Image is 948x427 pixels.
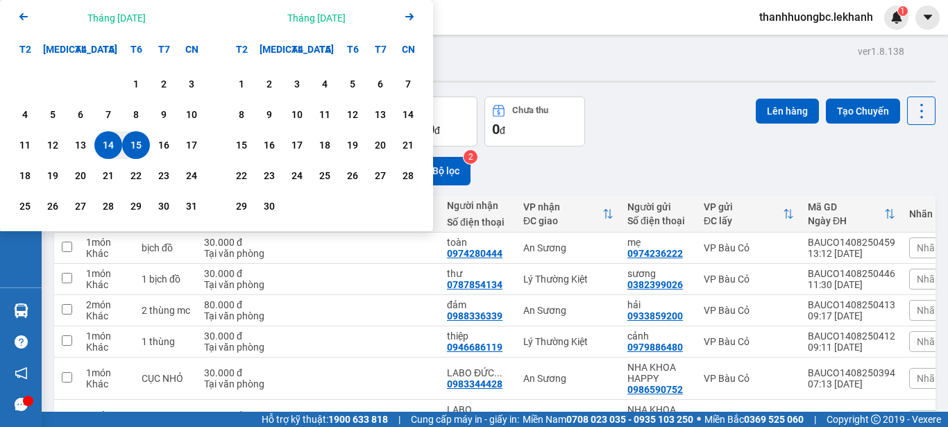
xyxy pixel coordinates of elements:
div: Người nhận [447,200,509,211]
div: 29 [126,198,146,215]
span: notification [15,367,28,380]
div: T4 [67,35,94,63]
div: 5 [343,76,362,92]
div: 30 [260,198,279,215]
div: Choose Thứ Bảy, tháng 09 27 2025. It's available. [366,162,394,190]
div: 0974280444 [447,248,502,259]
div: ver 1.8.138 [858,44,904,59]
div: An Sương [523,373,613,384]
span: đ [500,125,505,136]
th: Toggle SortBy [801,196,902,233]
div: Choose Thứ Năm, tháng 08 21 2025. It's available. [94,162,122,190]
div: Choose Thứ Tư, tháng 09 10 2025. It's available. [283,101,311,128]
div: 20 [371,137,390,153]
div: ĐC lấy [704,215,783,226]
div: 09:11 [DATE] [808,342,895,353]
div: 2 [260,76,279,92]
div: Số điện thoại [447,217,509,228]
div: Tại văn phòng [204,378,266,390]
div: BAUCO1408250394 [808,367,895,378]
div: 0974236222 [627,248,683,259]
div: 07:13 [DATE] [808,378,895,390]
div: Choose Thứ Hai, tháng 08 4 2025. It's available. [11,101,39,128]
div: VP Bàu Cỏ [704,242,794,253]
div: 1 bịch đồ [142,274,190,285]
div: T2 [228,35,255,63]
span: | [814,412,816,427]
div: Tại văn phòng [204,310,266,321]
span: caret-down [922,11,934,24]
div: 9 [154,106,173,123]
div: 11 [15,137,35,153]
div: toàn [447,237,509,248]
div: Choose Thứ Tư, tháng 09 3 2025. It's available. [283,70,311,98]
svg: Arrow Left [15,8,32,25]
div: LABO (vitalab) [447,404,509,426]
span: | [398,412,400,427]
div: 10 [182,106,201,123]
div: 27 [371,167,390,184]
div: mẹ [627,237,690,248]
div: Choose Thứ Năm, tháng 08 7 2025. It's available. [94,101,122,128]
div: Số điện thoại [627,215,690,226]
div: 1 món [86,367,128,378]
div: Lý Thường Kiệt [523,336,613,347]
div: CN [178,35,205,63]
div: 29 [232,198,251,215]
div: T5 [94,35,122,63]
div: 30 [154,198,173,215]
div: Choose Thứ Tư, tháng 08 6 2025. It's available. [67,101,94,128]
div: Khác [86,378,128,390]
div: 25 [315,167,335,184]
div: Khác [86,248,128,259]
div: Choose Thứ Bảy, tháng 08 23 2025. It's available. [150,162,178,190]
div: Tại văn phòng [204,248,266,259]
div: Choose Thứ Ba, tháng 08 26 2025. It's available. [39,192,67,220]
div: 1 [126,76,146,92]
div: Choose Thứ Sáu, tháng 09 26 2025. It's available. [339,162,366,190]
div: Choose Thứ Hai, tháng 09 15 2025. It's available. [228,131,255,159]
div: 23 [260,167,279,184]
div: 3 [182,76,201,92]
sup: 2 [464,150,477,164]
div: An Sương [523,242,613,253]
div: 30.000 đ [204,410,266,421]
div: BAUCO1408250412 [808,330,895,342]
div: 18 [15,167,35,184]
div: T7 [366,35,394,63]
div: 19 [343,137,362,153]
div: CỤC NHỎ [142,373,190,384]
img: icon-new-feature [890,11,903,24]
div: 1 [232,76,251,92]
div: [MEDICAL_DATA] [39,35,67,63]
div: Tháng [DATE] [87,11,146,25]
div: Khác [86,279,128,290]
div: 12 [343,106,362,123]
div: 22 [126,167,146,184]
div: 30.000 đ [204,237,266,248]
div: Choose Thứ Sáu, tháng 08 1 2025. It's available. [122,70,150,98]
div: 13 [71,137,90,153]
span: Nhãn [917,336,940,347]
div: Khác [86,310,128,321]
div: Choose Thứ Sáu, tháng 09 12 2025. It's available. [339,101,366,128]
span: ... [494,367,502,378]
div: Choose Thứ Ba, tháng 09 9 2025. It's available. [255,101,283,128]
div: Choose Thứ Bảy, tháng 08 16 2025. It's available. [150,131,178,159]
div: Choose Thứ Hai, tháng 08 25 2025. It's available. [11,192,39,220]
div: ĐC giao [523,215,602,226]
div: 1 món [86,330,128,342]
span: Nhãn [917,305,940,316]
button: Chưa thu0đ [484,97,585,146]
sup: 1 [898,6,908,16]
div: 2 [154,76,173,92]
div: VP gửi [704,201,783,212]
div: Selected end date. Thứ Sáu, tháng 08 15 2025. It's available. [122,131,150,159]
div: sương [627,268,690,279]
button: Lên hàng [756,99,819,124]
div: Choose Thứ Sáu, tháng 08 22 2025. It's available. [122,162,150,190]
div: 6 [371,76,390,92]
div: T2 [11,35,39,63]
button: Next month. [401,8,418,27]
div: 0986590752 [627,384,683,395]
